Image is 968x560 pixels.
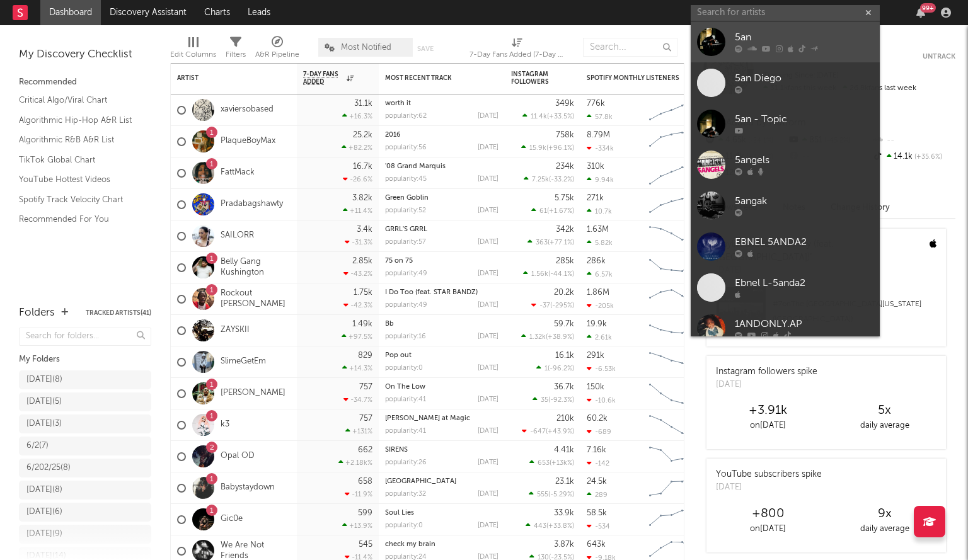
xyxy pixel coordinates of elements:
[221,136,275,147] a: PlaqueBoyMax
[521,144,574,152] div: ( )
[19,93,139,107] a: Critical Algo/Viral Chart
[478,365,498,372] div: [DATE]
[531,207,574,215] div: ( )
[19,153,139,167] a: TikTok Global Chart
[872,132,955,149] div: --
[342,522,372,530] div: +13.9 %
[385,100,411,107] a: worth it
[19,328,151,346] input: Search for folders...
[385,207,426,214] div: popularity: 52
[826,403,943,418] div: 5 x
[345,490,372,498] div: -11.9 %
[587,113,613,121] div: 57.8k
[221,257,291,278] a: Belly Gang Kushington
[343,175,372,183] div: -26.6 %
[385,415,470,422] a: [PERSON_NAME] at Magic
[343,207,372,215] div: +11.4 %
[691,308,880,349] a: 1ANDONLY.AP
[539,208,547,215] span: 61
[353,131,372,139] div: 25.2k
[221,357,266,367] a: SlimeGetEm
[26,394,62,409] div: [DATE] ( 5 )
[920,3,936,13] div: 99 +
[587,131,610,139] div: 8.79M
[19,503,151,522] a: [DATE](6)
[221,289,291,310] a: Rockout [PERSON_NAME]
[26,416,62,431] div: [DATE] ( 3 )
[470,31,564,68] div: 7-Day Fans Added (7-Day Fans Added)
[385,384,425,391] a: On The Low
[531,113,547,120] span: 11.4k
[643,126,700,157] svg: Chart title
[521,333,574,341] div: ( )
[643,315,700,346] svg: Chart title
[221,420,229,430] a: k3
[554,289,574,297] div: 20.2k
[511,71,555,86] div: Instagram Followers
[710,506,826,522] div: +800
[587,239,613,247] div: 5.82k
[385,352,412,359] a: Pop out
[359,414,372,423] div: 757
[385,270,427,277] div: popularity: 49
[19,173,139,186] a: YouTube Hottest Videos
[551,176,572,183] span: -33.2 %
[358,351,372,360] div: 829
[587,226,609,234] div: 1.63M
[587,320,607,328] div: 19.9k
[385,321,394,328] a: Bb
[19,47,151,62] div: My Discovery Checklist
[916,8,925,18] button: 99+
[19,392,151,411] a: [DATE](5)
[221,168,255,178] a: FattMack
[530,428,546,435] span: -647
[826,522,943,537] div: daily average
[478,176,498,183] div: [DATE]
[587,351,604,360] div: 291k
[478,396,498,403] div: [DATE]
[19,193,139,207] a: Spotify Track Velocity Chart
[343,396,372,404] div: -34.7 %
[587,396,616,404] div: -10.6k
[531,271,548,278] span: 1.56k
[735,276,873,291] div: Ebnel L-5anda2
[522,427,574,435] div: ( )
[177,74,272,82] div: Artist
[643,441,700,472] svg: Chart title
[19,414,151,433] a: [DATE](3)
[735,112,873,127] div: 5an - Topic
[478,239,498,246] div: [DATE]
[385,113,427,120] div: popularity: 62
[19,370,151,389] a: [DATE](8)
[550,365,572,372] span: -96.2 %
[19,525,151,544] a: [DATE](9)
[385,226,427,233] a: GRRL'S GRRL
[470,47,564,62] div: 7-Day Fans Added (7-Day Fans Added)
[385,384,498,391] div: On The Low
[303,71,343,86] span: 7-Day Fans Added
[19,212,139,226] a: Recommended For You
[587,446,606,454] div: 7.16k
[587,270,613,278] div: 6.57k
[221,199,283,210] a: Pradabagshawty
[587,302,614,310] div: -205k
[385,333,426,340] div: popularity: 16
[357,226,372,234] div: 3.4k
[342,144,372,152] div: +82.2 %
[221,231,254,241] a: SAILORR
[385,195,429,202] a: Green Goblin
[716,481,822,494] div: [DATE]
[19,113,139,127] a: Algorithmic Hip-Hop A&R List
[343,270,372,278] div: -43.2 %
[587,207,612,215] div: 10.7k
[352,320,372,328] div: 1.49k
[342,112,372,120] div: +16.3 %
[643,283,700,315] svg: Chart title
[583,38,677,57] input: Search...
[643,472,700,504] svg: Chart title
[385,510,498,517] div: Soul Lies
[385,163,498,170] div: '08 Grand Marquis
[19,481,151,500] a: [DATE](8)
[526,522,574,530] div: ( )
[385,239,426,246] div: popularity: 57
